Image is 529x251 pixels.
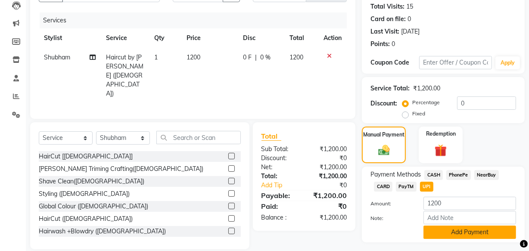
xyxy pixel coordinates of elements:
[101,28,149,48] th: Service
[255,181,312,190] a: Add Tip
[39,227,166,236] div: Hairwash +Blowdry ([DEMOGRAPHIC_DATA])
[304,145,353,154] div: ₹1,200.00
[424,170,443,180] span: CASH
[370,84,410,93] div: Service Total:
[261,132,281,141] span: Total
[412,99,440,106] label: Percentage
[255,53,257,62] span: |
[40,12,353,28] div: Services
[181,28,237,48] th: Price
[39,189,130,198] div: Styling ([DEMOGRAPHIC_DATA])
[370,99,397,108] div: Discount:
[412,110,425,118] label: Fixed
[304,172,353,181] div: ₹1,200.00
[426,130,456,138] label: Redemption
[39,28,101,48] th: Stylist
[304,190,353,201] div: ₹1,200.00
[289,53,303,61] span: 1200
[304,163,353,172] div: ₹1,200.00
[255,163,304,172] div: Net:
[187,53,200,61] span: 1200
[44,53,70,61] span: Shubham
[413,84,440,93] div: ₹1,200.00
[39,177,144,186] div: Shave Clean([DEMOGRAPHIC_DATA])
[406,2,413,11] div: 15
[370,27,399,36] div: Last Visit:
[370,58,419,67] div: Coupon Code
[255,190,304,201] div: Payable:
[374,182,392,192] span: CARD
[401,27,420,36] div: [DATE]
[260,53,271,62] span: 0 %
[363,131,405,139] label: Manual Payment
[255,154,304,163] div: Discount:
[423,197,516,210] input: Amount
[474,170,499,180] span: NearBuy
[156,131,241,144] input: Search or Scan
[375,144,393,157] img: _cash.svg
[423,211,516,224] input: Add Note
[238,28,284,48] th: Disc
[149,28,182,48] th: Qty
[370,2,405,11] div: Total Visits:
[364,200,417,208] label: Amount:
[155,53,158,61] span: 1
[312,181,353,190] div: ₹0
[304,213,353,222] div: ₹1,200.00
[370,170,421,179] span: Payment Methods
[392,40,395,49] div: 0
[304,154,353,163] div: ₹0
[419,56,492,69] input: Enter Offer / Coupon Code
[39,202,148,211] div: Global Colour ([DEMOGRAPHIC_DATA])
[255,201,304,211] div: Paid:
[423,226,516,239] button: Add Payment
[318,28,347,48] th: Action
[431,143,451,158] img: _gift.svg
[255,172,304,181] div: Total:
[39,152,133,161] div: HairCut [[DEMOGRAPHIC_DATA]]
[495,56,520,69] button: Apply
[370,15,406,24] div: Card on file:
[39,164,203,174] div: [PERSON_NAME] Triming Crafting([DEMOGRAPHIC_DATA])
[446,170,471,180] span: PhonePe
[255,213,304,222] div: Balance :
[243,53,252,62] span: 0 F
[396,182,417,192] span: PayTM
[255,145,304,154] div: Sub Total:
[106,53,143,97] span: Haircut by [PERSON_NAME] ([DEMOGRAPHIC_DATA])
[284,28,319,48] th: Total
[370,40,390,49] div: Points:
[364,214,417,222] label: Note:
[408,15,411,24] div: 0
[420,182,433,192] span: UPI
[39,214,133,223] div: HairCut ([DEMOGRAPHIC_DATA])
[304,201,353,211] div: ₹0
